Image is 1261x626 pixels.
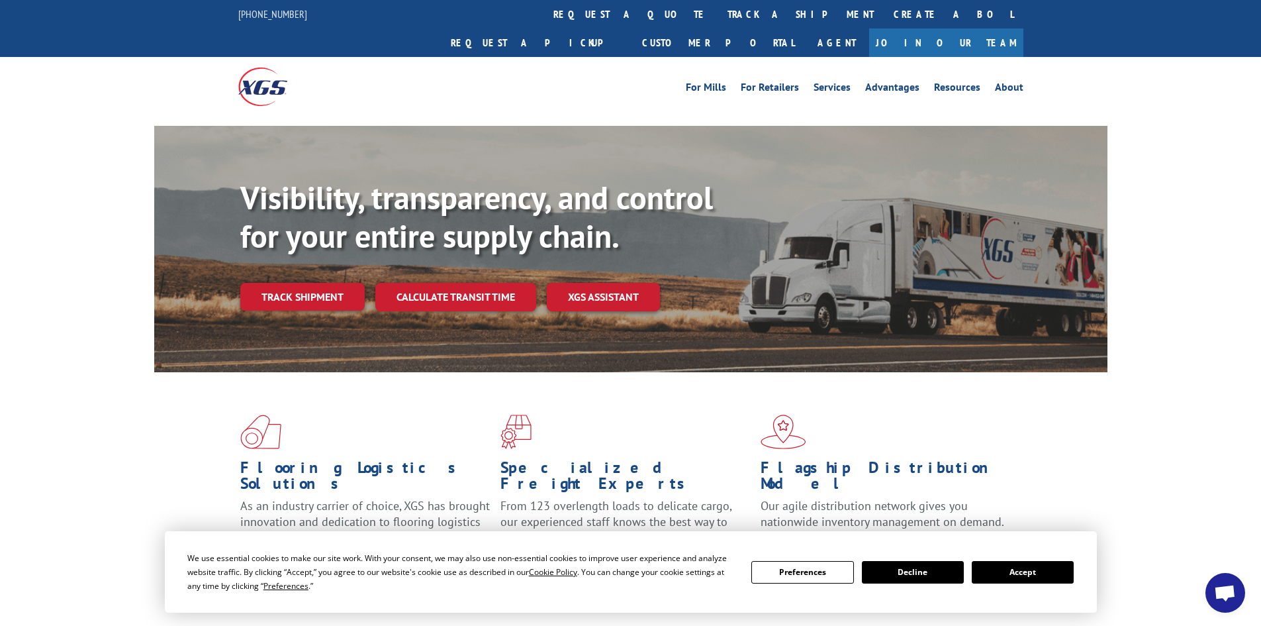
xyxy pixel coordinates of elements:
[632,28,804,57] a: Customer Portal
[741,82,799,97] a: For Retailers
[865,82,919,97] a: Advantages
[547,283,660,311] a: XGS ASSISTANT
[165,531,1097,613] div: Cookie Consent Prompt
[500,415,532,449] img: xgs-icon-focused-on-flooring-red
[686,82,726,97] a: For Mills
[240,460,490,498] h1: Flooring Logistics Solutions
[761,460,1011,498] h1: Flagship Distribution Model
[240,415,281,449] img: xgs-icon-total-supply-chain-intelligence-red
[240,498,490,545] span: As an industry carrier of choice, XGS has brought innovation and dedication to flooring logistics...
[995,82,1023,97] a: About
[862,561,964,584] button: Decline
[761,415,806,449] img: xgs-icon-flagship-distribution-model-red
[934,82,980,97] a: Resources
[761,498,1004,529] span: Our agile distribution network gives you nationwide inventory management on demand.
[375,283,536,311] a: Calculate transit time
[500,498,751,557] p: From 123 overlength loads to delicate cargo, our experienced staff knows the best way to move you...
[500,460,751,498] h1: Specialized Freight Experts
[441,28,632,57] a: Request a pickup
[869,28,1023,57] a: Join Our Team
[751,561,853,584] button: Preferences
[804,28,869,57] a: Agent
[529,566,577,578] span: Cookie Policy
[238,7,307,21] a: [PHONE_NUMBER]
[814,82,851,97] a: Services
[240,283,365,311] a: Track shipment
[187,551,735,593] div: We use essential cookies to make our site work. With your consent, we may also use non-essential ...
[240,177,713,256] b: Visibility, transparency, and control for your entire supply chain.
[972,561,1074,584] button: Accept
[263,580,308,592] span: Preferences
[1205,573,1245,613] a: Open chat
